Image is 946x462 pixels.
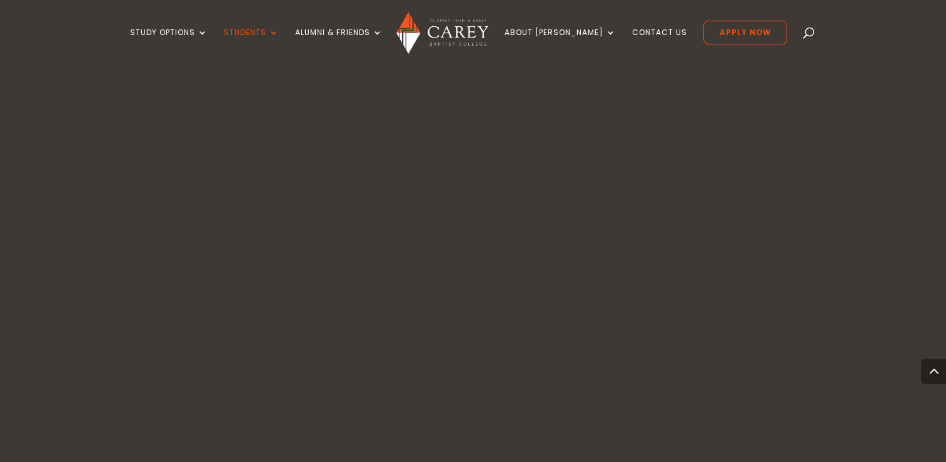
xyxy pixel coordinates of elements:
[703,21,787,44] a: Apply Now
[505,28,616,58] a: About [PERSON_NAME]
[224,28,279,58] a: Students
[130,28,208,58] a: Study Options
[396,12,488,54] img: Carey Baptist College
[295,28,383,58] a: Alumni & Friends
[632,28,687,58] a: Contact Us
